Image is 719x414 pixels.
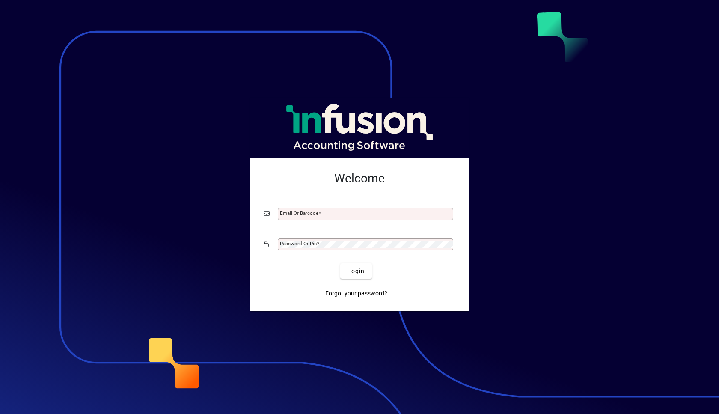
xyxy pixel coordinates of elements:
h2: Welcome [264,171,455,186]
a: Forgot your password? [322,286,391,301]
mat-label: Password or Pin [280,241,317,247]
button: Login [340,263,371,279]
mat-label: Email or Barcode [280,210,318,216]
span: Forgot your password? [325,289,387,298]
span: Login [347,267,365,276]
